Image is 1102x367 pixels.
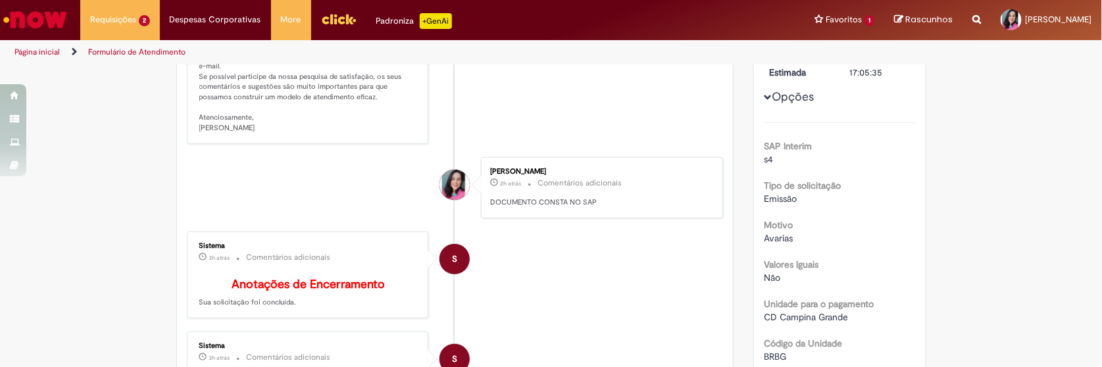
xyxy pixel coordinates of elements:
div: [DATE] 17:05:35 [850,53,911,79]
b: Valores Iguais [764,258,818,270]
div: Sistema [199,242,418,250]
span: Avarias [764,232,793,244]
span: Não [764,272,780,283]
span: Emissão [764,193,797,205]
a: Formulário de Atendimento [88,47,186,57]
time: 29/09/2025 15:45:55 [209,254,230,262]
b: Código da Unidade [764,337,842,349]
a: Rascunhos [894,14,953,26]
div: Padroniza [376,13,452,29]
img: ServiceNow [1,7,69,33]
b: Tipo de solicitação [764,180,841,191]
span: CD Campina Grande [764,311,848,323]
span: s4 [764,153,773,165]
span: 2 [139,15,150,26]
span: Requisições [90,13,136,26]
span: Favoritos [826,13,862,26]
small: Comentários adicionais [247,252,331,263]
span: Rascunhos [905,13,953,26]
span: More [281,13,301,26]
a: Página inicial [14,47,60,57]
div: System [439,244,470,274]
span: 3h atrás [209,354,230,362]
b: SAP Interim [764,140,812,152]
p: Sua solicitação foi concluída. [199,278,418,308]
span: 3h atrás [209,254,230,262]
time: 29/09/2025 15:45:53 [209,354,230,362]
div: Sistema [199,342,418,350]
span: BRBG [764,351,786,362]
dt: Conclusão Estimada [759,53,840,79]
small: Comentários adicionais [247,352,331,363]
div: [PERSON_NAME] [490,168,709,176]
b: Anotações de Encerramento [232,277,385,292]
span: 2h atrás [500,180,521,187]
span: S [452,243,457,275]
p: +GenAi [420,13,452,29]
div: Marcela Jakeline de Araujo Gomes [439,170,470,200]
span: 1 [864,15,874,26]
p: DOCUMENTO CONSTA NO SAP [490,197,709,208]
small: Comentários adicionais [538,178,622,189]
b: Motivo [764,219,793,231]
b: Unidade para o pagamento [764,298,874,310]
span: Despesas Corporativas [170,13,261,26]
span: [PERSON_NAME] [1026,14,1092,25]
ul: Trilhas de página [10,40,725,64]
img: click_logo_yellow_360x200.png [321,9,357,29]
time: 29/09/2025 15:57:31 [500,180,521,187]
